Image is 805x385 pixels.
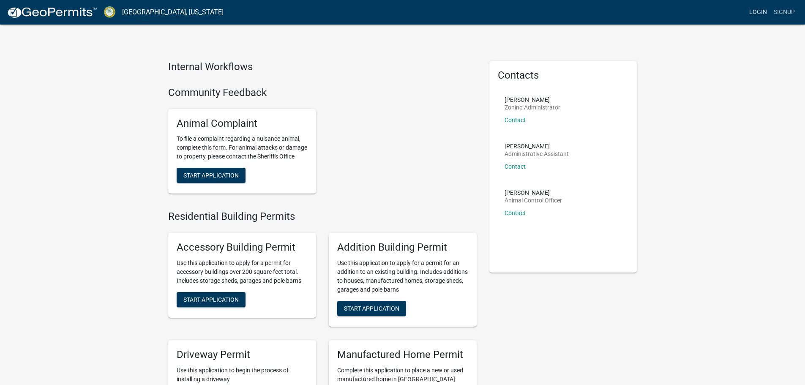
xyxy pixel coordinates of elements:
img: Crawford County, Georgia [104,6,115,18]
h5: Animal Complaint [177,117,308,130]
h5: Contacts [498,69,629,82]
button: Start Application [177,292,246,307]
h4: Internal Workflows [168,61,477,73]
span: Start Application [183,172,239,179]
span: Start Application [183,296,239,303]
span: Start Application [344,305,399,311]
p: [PERSON_NAME] [505,143,569,149]
p: Use this application to apply for a permit for an addition to an existing building. Includes addi... [337,259,468,294]
h5: Manufactured Home Permit [337,349,468,361]
p: [PERSON_NAME] [505,97,560,103]
p: Administrative Assistant [505,151,569,157]
a: Signup [770,4,798,20]
h5: Driveway Permit [177,349,308,361]
p: Complete this application to place a new or used manufactured home in [GEOGRAPHIC_DATA] [337,366,468,384]
p: Zoning Administrator [505,104,560,110]
p: To file a complaint regarding a nuisance animal, complete this form. For animal attacks or damage... [177,134,308,161]
h4: Residential Building Permits [168,210,477,223]
a: Contact [505,163,526,170]
p: [PERSON_NAME] [505,190,562,196]
p: Animal Control Officer [505,197,562,203]
h4: Community Feedback [168,87,477,99]
a: Contact [505,117,526,123]
h5: Addition Building Permit [337,241,468,254]
button: Start Application [177,168,246,183]
a: Login [746,4,770,20]
p: Use this application to begin the process of installing a driveway [177,366,308,384]
a: [GEOGRAPHIC_DATA], [US_STATE] [122,5,224,19]
button: Start Application [337,301,406,316]
h5: Accessory Building Permit [177,241,308,254]
p: Use this application to apply for a permit for accessory buildings over 200 square feet total. In... [177,259,308,285]
a: Contact [505,210,526,216]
